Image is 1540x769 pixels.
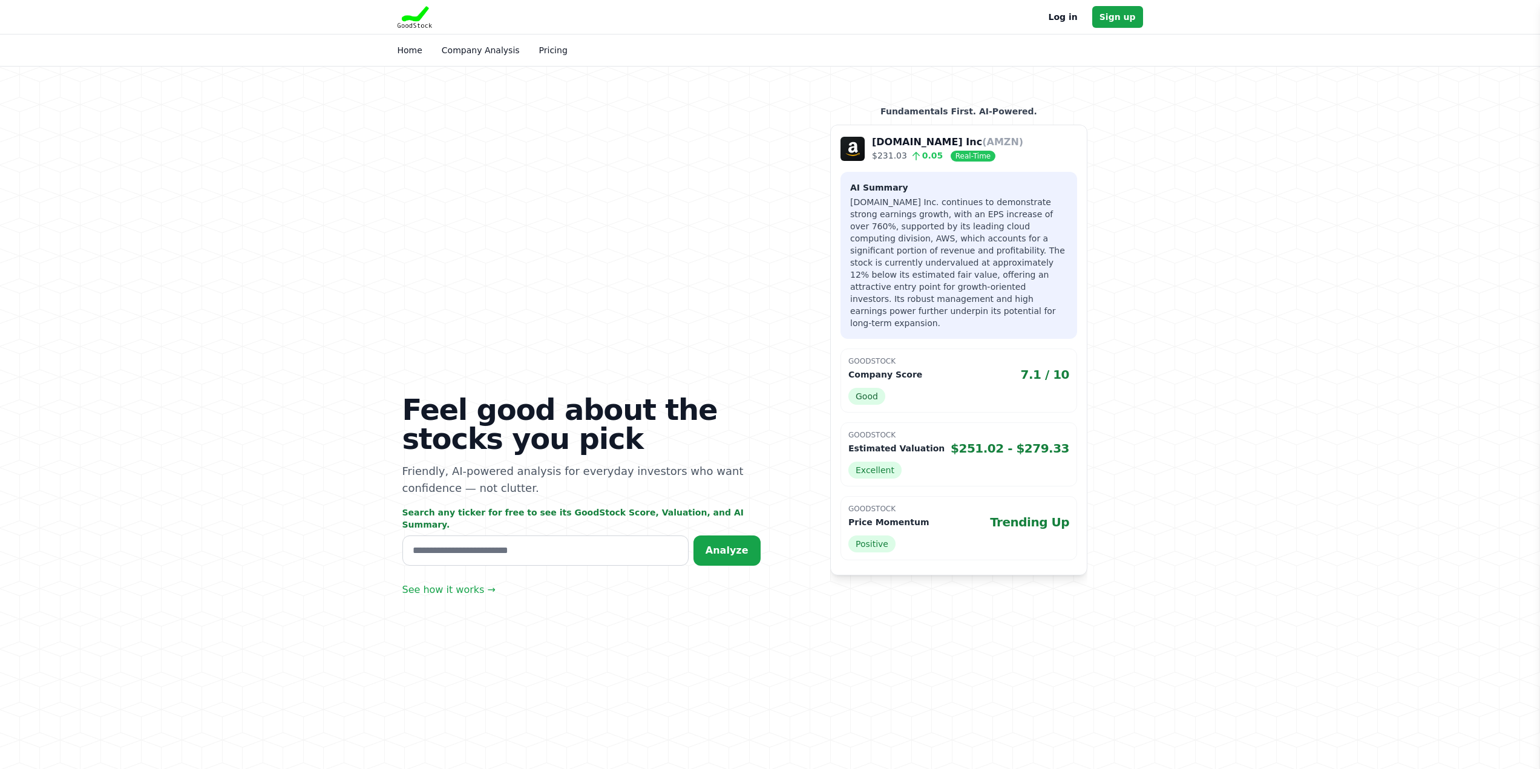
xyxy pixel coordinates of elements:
h1: Feel good about the stocks you pick [402,395,761,453]
span: Analyze [706,545,749,556]
p: [DOMAIN_NAME] Inc. continues to demonstrate strong earnings growth, with an EPS increase of over ... [850,196,1067,329]
p: Fundamentals First. AI-Powered. [830,105,1087,117]
h3: AI Summary [850,182,1067,194]
p: Price Momentum [848,516,929,528]
a: Company Logo [DOMAIN_NAME] Inc(AMZN) $231.03 0.05 Real-Time AI Summary [DOMAIN_NAME] Inc. continu... [830,125,1087,575]
span: Real-Time [951,151,995,162]
span: 0.05 [907,151,943,160]
p: GoodStock [848,504,1069,514]
p: GoodStock [848,356,1069,366]
p: Estimated Valuation [848,442,945,454]
a: Company Analysis [442,45,520,55]
p: $231.03 [872,149,1023,162]
a: Home [398,45,422,55]
p: Search any ticker for free to see its GoodStock Score, Valuation, and AI Summary. [402,506,761,531]
span: 7.1 / 10 [1021,366,1070,383]
img: Goodstock Logo [398,6,433,28]
a: See how it works → [402,583,496,597]
a: Pricing [539,45,568,55]
p: Company Score [848,368,922,381]
span: (AMZN) [982,136,1023,148]
span: Trending Up [990,514,1069,531]
span: $251.02 - $279.33 [951,440,1069,457]
div: 1 / 6 [830,125,1087,575]
button: Analyze [693,535,761,566]
a: Log in [1049,10,1078,24]
span: Excellent [848,462,902,479]
p: Friendly, AI-powered analysis for everyday investors who want confidence — not clutter. [402,463,761,497]
img: Company Logo [840,137,865,161]
p: [DOMAIN_NAME] Inc [872,135,1023,149]
span: Good [848,388,885,405]
p: GoodStock [848,430,1069,440]
a: Sign up [1092,6,1143,28]
span: Positive [848,535,896,552]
